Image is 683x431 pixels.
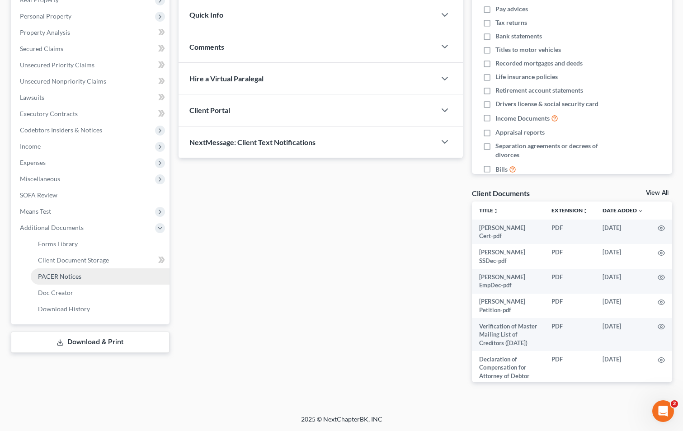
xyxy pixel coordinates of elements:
iframe: Intercom live chat [652,400,674,422]
a: Download & Print [11,332,170,353]
td: [DATE] [595,294,650,319]
span: Miscellaneous [20,175,60,183]
span: Quick Info [189,10,223,19]
td: PDF [544,220,595,244]
a: Forms Library [31,236,170,252]
a: Titleunfold_more [479,207,499,214]
span: Property Analysis [20,28,70,36]
span: Appraisal reports [495,128,545,137]
span: Separation agreements or decrees of divorces [495,141,615,159]
td: PDF [544,294,595,319]
a: Extensionunfold_more [551,207,588,214]
td: [DATE] [595,269,650,294]
td: [DATE] [595,351,650,393]
span: Download History [38,305,90,313]
span: Executory Contracts [20,110,78,117]
span: Titles to motor vehicles [495,45,561,54]
a: Secured Claims [13,41,170,57]
a: Doc Creator [31,285,170,301]
a: Lawsuits [13,89,170,106]
span: Unsecured Priority Claims [20,61,94,69]
div: Client Documents [472,188,530,198]
span: Bank statements [495,32,542,41]
a: Executory Contracts [13,106,170,122]
span: Unsecured Nonpriority Claims [20,77,106,85]
span: Retirement account statements [495,86,583,95]
span: Bills [495,165,508,174]
a: Download History [31,301,170,317]
td: [DATE] [595,318,650,351]
span: Tax returns [495,18,527,27]
a: Date Added expand_more [603,207,643,214]
span: PACER Notices [38,272,81,280]
td: Declaration of Compensation for Attorney of Debtor (Form 2090) ([DATE]) [472,351,544,393]
span: Codebtors Insiders & Notices [20,126,102,134]
span: 2 [671,400,678,408]
div: 2025 © NextChapterBK, INC [84,415,599,431]
span: Forms Library [38,240,78,248]
span: Lawsuits [20,94,44,101]
span: Pay advices [495,5,528,14]
i: unfold_more [583,208,588,214]
td: Verification of Master Mailing List of Creditors ([DATE]) [472,318,544,351]
a: View All [646,190,669,196]
td: [DATE] [595,244,650,269]
a: Unsecured Priority Claims [13,57,170,73]
span: Drivers license & social security card [495,99,598,108]
span: SOFA Review [20,191,57,199]
a: Property Analysis [13,24,170,41]
span: Recorded mortgages and deeds [495,59,583,68]
span: Client Document Storage [38,256,109,264]
span: Additional Documents [20,224,84,231]
td: [PERSON_NAME] SSDec-pdf [472,244,544,269]
span: Client Portal [189,106,230,114]
span: Expenses [20,159,46,166]
i: expand_more [638,208,643,214]
td: PDF [544,351,595,393]
td: [PERSON_NAME] Cert-pdf [472,220,544,244]
span: Comments [189,42,224,51]
a: Unsecured Nonpriority Claims [13,73,170,89]
span: Life insurance policies [495,72,558,81]
span: Secured Claims [20,45,63,52]
span: Personal Property [20,12,71,20]
a: Client Document Storage [31,252,170,268]
td: PDF [544,269,595,294]
td: [PERSON_NAME] Petition-pdf [472,294,544,319]
td: PDF [544,244,595,269]
a: PACER Notices [31,268,170,285]
td: [DATE] [595,220,650,244]
span: Hire a Virtual Paralegal [189,74,264,83]
span: Means Test [20,207,51,215]
a: SOFA Review [13,187,170,203]
i: unfold_more [493,208,499,214]
span: NextMessage: Client Text Notifications [189,138,316,146]
span: Income Documents [495,114,550,123]
td: [PERSON_NAME] EmpDec-pdf [472,269,544,294]
span: Income [20,142,41,150]
span: Doc Creator [38,289,73,296]
td: PDF [544,318,595,351]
